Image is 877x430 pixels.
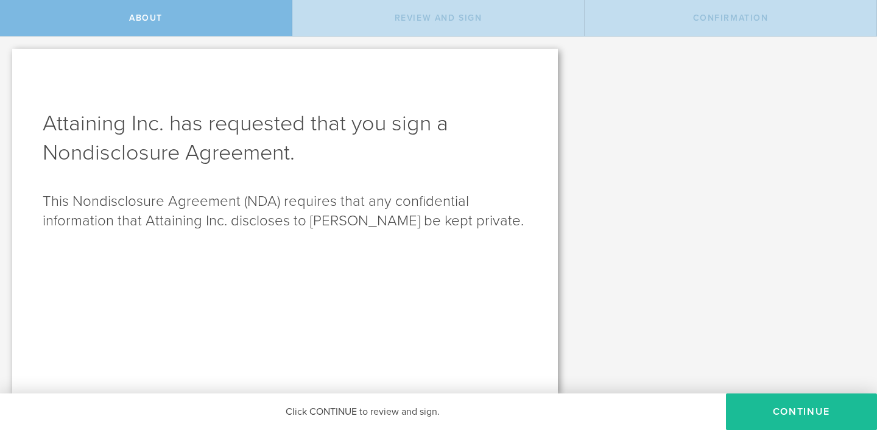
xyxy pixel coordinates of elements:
[726,393,877,430] button: Continue
[395,13,482,23] span: Review and sign
[43,109,527,167] h1: Attaining Inc. has requested that you sign a Nondisclosure Agreement .
[693,13,769,23] span: Confirmation
[129,13,163,23] span: About
[43,192,527,231] p: This Nondisclosure Agreement (NDA) requires that any confidential information that Attaining Inc....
